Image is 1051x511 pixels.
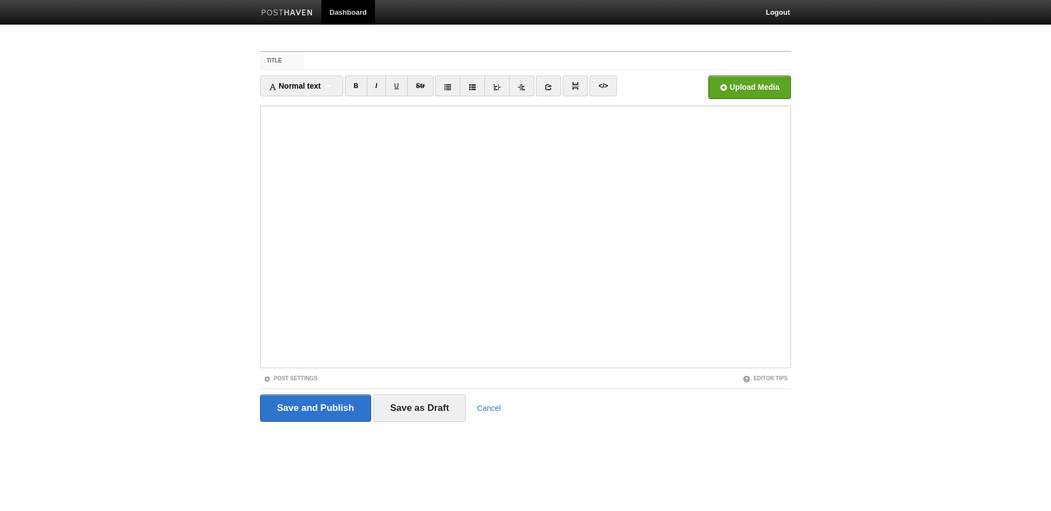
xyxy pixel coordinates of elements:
[269,82,321,90] span: Normal text
[345,76,367,96] a: B
[385,76,408,96] a: U
[367,76,386,96] a: I
[571,82,579,90] img: pagebreak-icon.png
[590,76,616,96] a: </>
[743,375,788,381] a: Editor Tips
[263,375,317,381] a: Post Settings
[477,404,501,413] a: Cancel
[373,394,466,422] input: Save as Draft
[260,52,304,69] label: Title
[261,9,313,18] img: Posthaven-bar
[407,76,434,96] a: Str
[416,82,425,90] del: Str
[260,394,371,422] input: Save and Publish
